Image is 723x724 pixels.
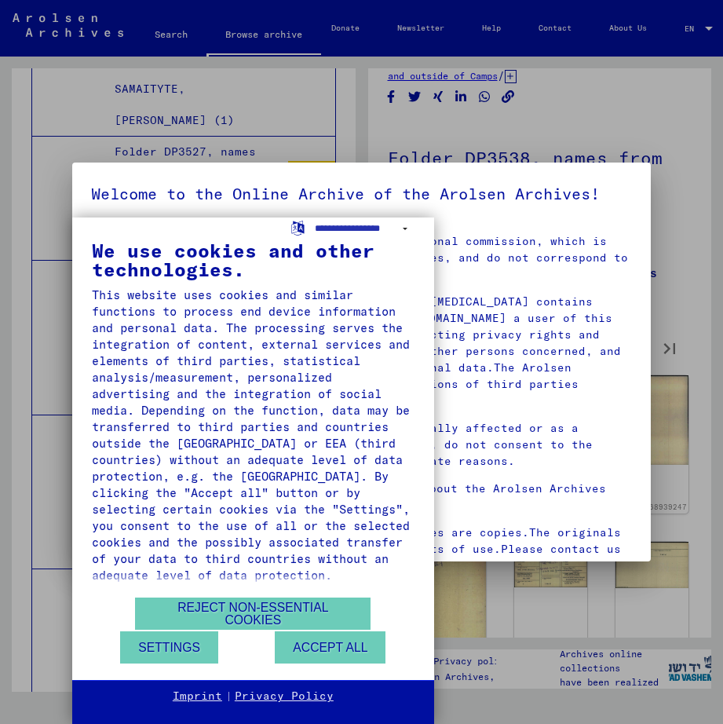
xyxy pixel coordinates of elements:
[120,631,218,664] button: Settings
[173,689,222,704] a: Imprint
[135,598,371,630] button: Reject non-essential cookies
[275,631,385,664] button: Accept all
[92,287,414,583] div: This website uses cookies and similar functions to process end device information and personal da...
[92,241,414,279] div: We use cookies and other technologies.
[235,689,334,704] a: Privacy Policy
